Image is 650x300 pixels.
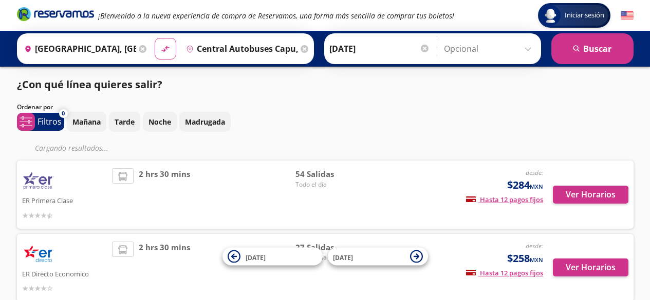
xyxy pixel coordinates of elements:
[553,258,628,276] button: Ver Horarios
[551,33,634,64] button: Buscar
[444,36,536,62] input: Opcional
[526,242,543,250] em: desde:
[17,113,64,131] button: 0Filtros
[139,242,190,294] span: 2 hrs 30 mins
[35,143,108,153] em: Cargando resultados ...
[17,6,94,22] i: Brand Logo
[22,194,107,206] p: ER Primera Clase
[561,10,608,21] span: Iniciar sesión
[530,256,543,264] small: MXN
[143,112,177,132] button: Noche
[179,112,231,132] button: Madrugada
[526,168,543,177] em: desde:
[139,168,190,221] span: 2 hrs 30 mins
[148,116,171,127] p: Noche
[38,115,62,128] p: Filtros
[295,168,367,180] span: 54 Salidas
[182,36,298,62] input: Buscar Destino
[621,9,634,22] button: English
[553,186,628,204] button: Ver Horarios
[22,242,55,267] img: ER Directo Economico
[329,36,430,62] input: Elegir Fecha
[22,267,107,279] p: ER Directo Economico
[507,177,543,193] span: $284
[109,112,140,132] button: Tarde
[67,112,106,132] button: Mañana
[185,116,225,127] p: Madrugada
[246,253,266,262] span: [DATE]
[20,36,136,62] input: Buscar Origen
[98,11,454,21] em: ¡Bienvenido a la nueva experiencia de compra de Reservamos, una forma más sencilla de comprar tus...
[222,248,323,266] button: [DATE]
[530,183,543,190] small: MXN
[295,242,367,253] span: 27 Salidas
[17,6,94,25] a: Brand Logo
[333,253,353,262] span: [DATE]
[507,251,543,266] span: $258
[17,77,162,92] p: ¿Con qué línea quieres salir?
[22,168,55,194] img: ER Primera Clase
[17,103,53,112] p: Ordenar por
[466,195,543,204] span: Hasta 12 pagos fijos
[72,116,101,127] p: Mañana
[115,116,135,127] p: Tarde
[328,248,428,266] button: [DATE]
[466,268,543,277] span: Hasta 12 pagos fijos
[62,109,65,118] span: 0
[295,180,367,189] span: Todo el día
